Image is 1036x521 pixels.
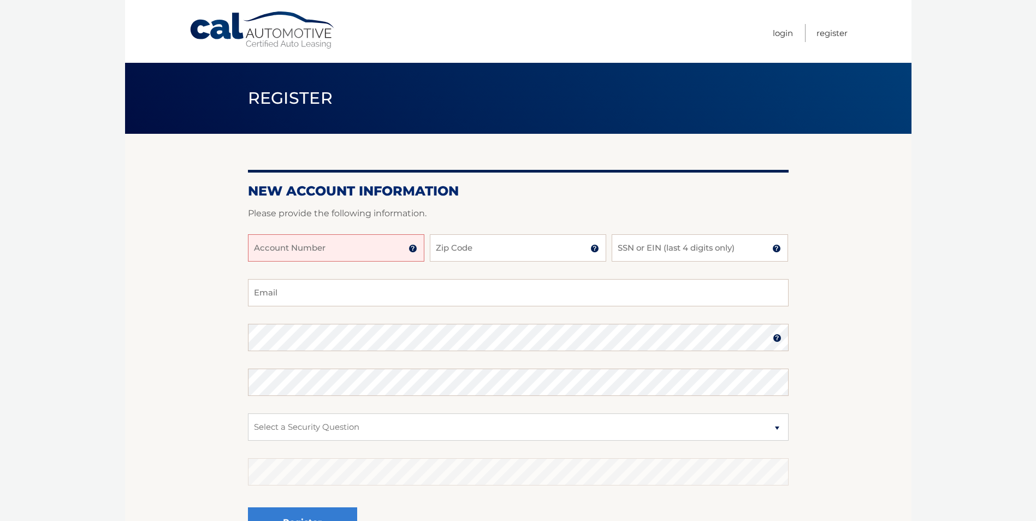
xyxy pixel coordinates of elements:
[409,244,417,253] img: tooltip.svg
[772,244,781,253] img: tooltip.svg
[248,88,333,108] span: Register
[248,206,789,221] p: Please provide the following information.
[773,24,793,42] a: Login
[430,234,606,262] input: Zip Code
[189,11,336,50] a: Cal Automotive
[248,279,789,306] input: Email
[248,183,789,199] h2: New Account Information
[612,234,788,262] input: SSN or EIN (last 4 digits only)
[773,334,782,342] img: tooltip.svg
[816,24,848,42] a: Register
[248,234,424,262] input: Account Number
[590,244,599,253] img: tooltip.svg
